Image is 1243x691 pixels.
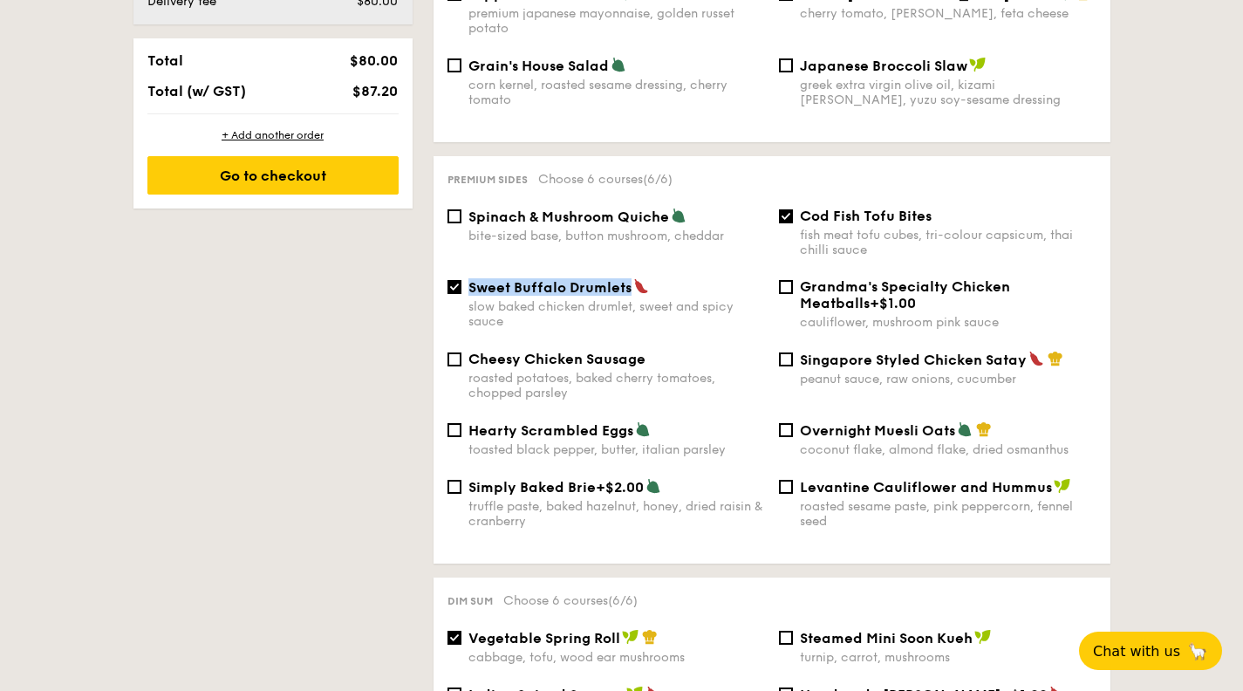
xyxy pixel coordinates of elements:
[468,299,765,329] div: slow baked chicken drumlet, sweet and spicy sauce
[800,442,1096,457] div: coconut flake, almond flake, dried osmanthus
[974,629,992,645] img: icon-vegan.f8ff3823.svg
[800,208,932,224] span: Cod Fish Tofu Bites
[800,499,1096,529] div: roasted sesame paste, pink peppercorn, fennel seed
[969,57,987,72] img: icon-vegan.f8ff3823.svg
[608,593,638,608] span: (6/6)
[800,78,1096,107] div: greek extra virgin olive oil, kizami [PERSON_NAME], yuzu soy-sesame dressing
[779,631,793,645] input: Steamed Mini Soon Kuehturnip, carrot, mushrooms
[468,650,765,665] div: cabbage, tofu, wood ear mushrooms
[1093,643,1180,660] span: Chat with us
[596,479,644,496] span: +$2.00
[447,58,461,72] input: Grain's House Saladcorn kernel, roasted sesame dressing, cherry tomato
[645,478,661,494] img: icon-vegetarian.fe4039eb.svg
[468,479,596,496] span: Simply Baked Brie
[468,630,620,647] span: Vegetable Spring Roll
[1048,351,1063,366] img: icon-chef-hat.a58ddaea.svg
[447,280,461,294] input: Sweet Buffalo Drumletsslow baked chicken drumlet, sweet and spicy sauce
[147,128,399,142] div: + Add another order
[779,280,793,294] input: Grandma's Specialty Chicken Meatballs+$1.00cauliflower, mushroom pink sauce
[611,57,626,72] img: icon-vegetarian.fe4039eb.svg
[447,595,493,607] span: Dim sum
[800,422,955,439] span: Overnight Muesli Oats
[779,480,793,494] input: Levantine Cauliflower and Hummusroasted sesame paste, pink peppercorn, fennel seed
[468,351,645,367] span: Cheesy Chicken Sausage
[468,209,669,225] span: Spinach & Mushroom Quiche
[147,83,246,99] span: Total (w/ GST)
[870,295,916,311] span: +$1.00
[447,209,461,223] input: Spinach & Mushroom Quichebite-sized base, button mushroom, cheddar
[800,6,1096,21] div: cherry tomato, [PERSON_NAME], feta cheese
[468,229,765,243] div: bite-sized base, button mushroom, cheddar
[800,479,1052,496] span: Levantine Cauliflower and Hummus
[447,480,461,494] input: Simply Baked Brie+$2.00truffle paste, baked hazelnut, honey, dried raisin & cranberry
[1054,478,1071,494] img: icon-vegan.f8ff3823.svg
[468,6,765,36] div: premium japanese mayonnaise, golden russet potato
[350,52,398,69] span: $80.00
[447,423,461,437] input: Hearty Scrambled Eggstoasted black pepper, butter, italian parsley
[468,422,633,439] span: Hearty Scrambled Eggs
[957,421,973,437] img: icon-vegetarian.fe4039eb.svg
[447,174,528,186] span: Premium sides
[468,279,632,296] span: Sweet Buffalo Drumlets
[800,58,967,74] span: Japanese Broccoli Slaw
[468,499,765,529] div: truffle paste, baked hazelnut, honey, dried raisin & cranberry
[447,631,461,645] input: Vegetable Spring Rollcabbage, tofu, wood ear mushrooms
[800,352,1027,368] span: Singapore Styled Chicken Satay
[147,52,183,69] span: Total
[447,352,461,366] input: Cheesy Chicken Sausageroasted potatoes, baked cherry tomatoes, chopped parsley
[800,278,1010,311] span: Grandma's Specialty Chicken Meatballs
[352,83,398,99] span: $87.20
[643,172,673,187] span: (6/6)
[976,421,992,437] img: icon-chef-hat.a58ddaea.svg
[800,650,1096,665] div: turnip, carrot, mushrooms
[779,423,793,437] input: Overnight Muesli Oatscoconut flake, almond flake, dried osmanthus
[800,228,1096,257] div: fish meat tofu cubes, tri-colour capsicum, thai chilli sauce
[779,58,793,72] input: Japanese Broccoli Slawgreek extra virgin olive oil, kizami [PERSON_NAME], yuzu soy-sesame dressing
[538,172,673,187] span: Choose 6 courses
[1028,351,1044,366] img: icon-spicy.37a8142b.svg
[800,315,1096,330] div: cauliflower, mushroom pink sauce
[1187,641,1208,661] span: 🦙
[671,208,686,223] img: icon-vegetarian.fe4039eb.svg
[642,629,658,645] img: icon-chef-hat.a58ddaea.svg
[800,630,973,647] span: Steamed Mini Soon Kueh
[622,629,639,645] img: icon-vegan.f8ff3823.svg
[503,593,638,608] span: Choose 6 courses
[468,442,765,457] div: toasted black pepper, butter, italian parsley
[468,78,765,107] div: corn kernel, roasted sesame dressing, cherry tomato
[779,209,793,223] input: Cod Fish Tofu Bitesfish meat tofu cubes, tri-colour capsicum, thai chilli sauce
[1079,632,1222,670] button: Chat with us🦙
[779,352,793,366] input: Singapore Styled Chicken Sataypeanut sauce, raw onions, cucumber
[800,372,1096,387] div: peanut sauce, raw onions, cucumber
[147,156,399,195] div: Go to checkout
[468,371,765,400] div: roasted potatoes, baked cherry tomatoes, chopped parsley
[633,278,649,294] img: icon-spicy.37a8142b.svg
[635,421,651,437] img: icon-vegetarian.fe4039eb.svg
[468,58,609,74] span: Grain's House Salad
